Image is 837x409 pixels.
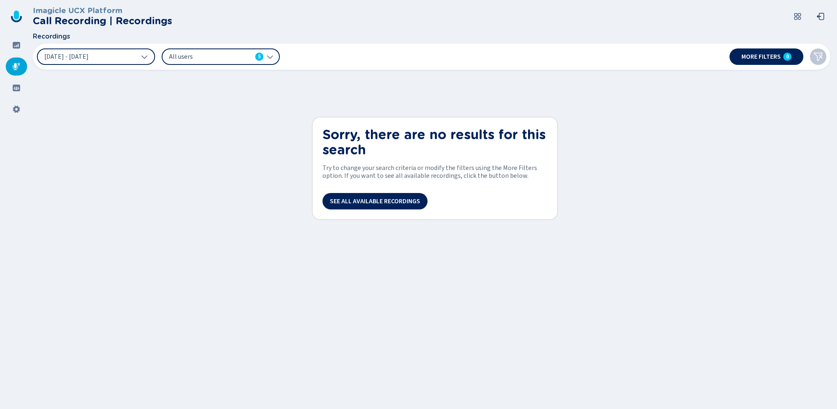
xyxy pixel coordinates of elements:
span: Try to change your search criteria or modify the filters using the More Filters option. If you wa... [322,164,547,180]
span: 5 [258,53,261,61]
svg: mic-fill [12,62,21,71]
svg: chevron-down [141,53,148,60]
div: Dashboard [6,36,27,54]
svg: box-arrow-left [816,12,825,21]
span: More filters [741,53,781,60]
h1: Sorry, there are no results for this search [322,127,547,158]
button: Clear filters [810,48,826,65]
span: All users [169,52,252,61]
div: Groups [6,79,27,97]
div: Recordings [6,57,27,76]
span: Recordings [33,33,70,40]
svg: dashboard-filled [12,41,21,49]
h3: Imagicle UCX Platform [33,6,172,15]
button: [DATE] - [DATE] [37,48,155,65]
span: See all available recordings [330,198,420,204]
button: More filters0 [730,48,803,65]
button: See all available recordings [322,193,428,209]
span: 0 [786,53,789,60]
div: Settings [6,100,27,118]
svg: funnel-disabled [813,52,823,62]
svg: chevron-down [267,53,273,60]
h2: Call Recording | Recordings [33,15,172,27]
span: [DATE] - [DATE] [44,53,89,60]
svg: groups-filled [12,84,21,92]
